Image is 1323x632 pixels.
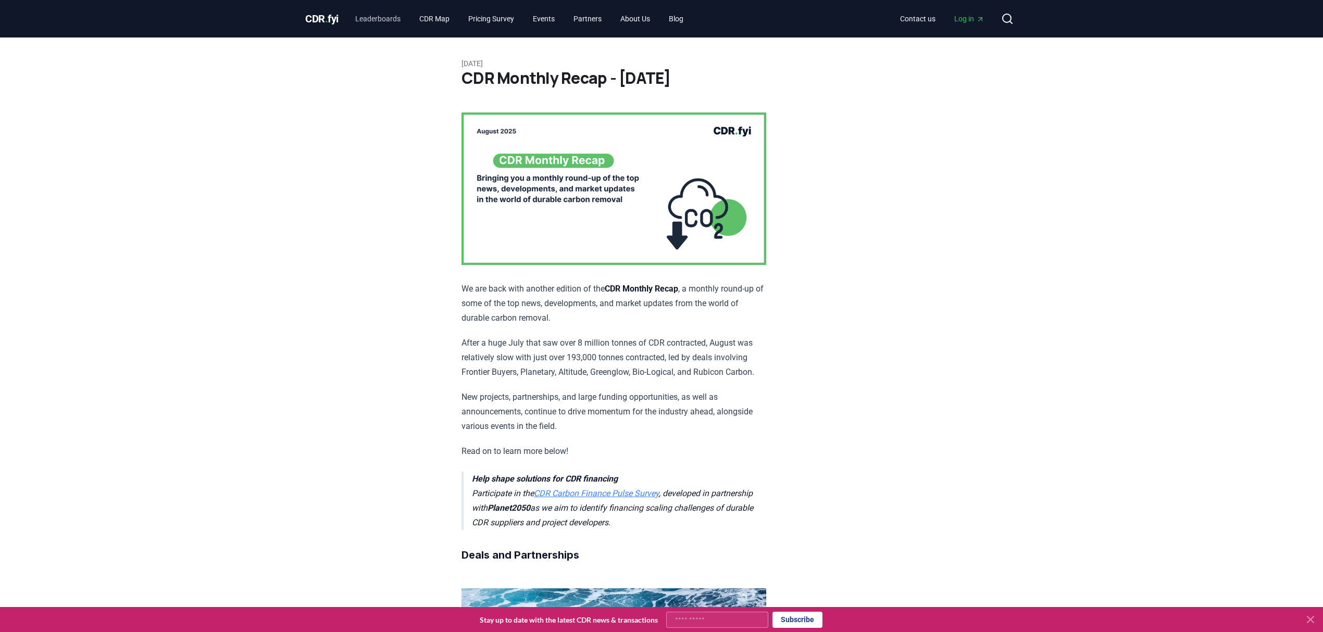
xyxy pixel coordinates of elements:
a: Contact us [892,9,944,28]
img: blog post image [461,112,766,265]
strong: CDR Monthly Recap [605,284,678,294]
strong: Help shape solutions for CDR financing [472,474,618,484]
span: Log in [954,14,984,24]
p: Read on to learn more below! [461,444,766,459]
a: Leaderboards [347,9,409,28]
strong: Deals and Partnerships [461,549,579,561]
p: After a huge July that saw over 8 million tonnes of CDR contracted, August was relatively slow wi... [461,336,766,380]
a: Events [525,9,563,28]
p: New projects, partnerships, and large funding opportunities, as well as announcements, continue t... [461,390,766,434]
p: [DATE] [461,58,862,69]
nav: Main [347,9,692,28]
nav: Main [892,9,993,28]
span: . [325,12,328,25]
strong: Planet2050 [488,503,530,513]
a: CDR Carbon Finance Pulse Survey [534,488,659,498]
a: About Us [612,9,658,28]
a: Blog [660,9,692,28]
a: CDR Map [411,9,458,28]
a: Log in [946,9,993,28]
a: Partners [565,9,610,28]
p: We are back with another edition of the , a monthly round-up of some of the top news, development... [461,282,766,325]
span: CDR fyi [305,12,339,25]
em: Participate in the , developed in partnership with as we aim to identify financing scaling challe... [472,474,753,527]
a: Pricing Survey [460,9,522,28]
a: CDR.fyi [305,11,339,26]
h1: CDR Monthly Recap - [DATE] [461,69,862,87]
